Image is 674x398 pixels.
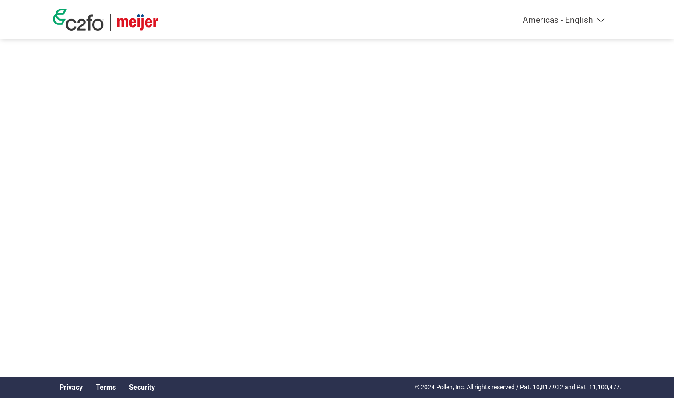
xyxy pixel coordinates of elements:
img: Meijer [117,14,158,31]
a: Security [129,383,155,391]
p: © 2024 Pollen, Inc. All rights reserved / Pat. 10,817,932 and Pat. 11,100,477. [415,383,622,392]
a: Terms [96,383,116,391]
img: c2fo logo [53,9,104,31]
a: Privacy [59,383,83,391]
